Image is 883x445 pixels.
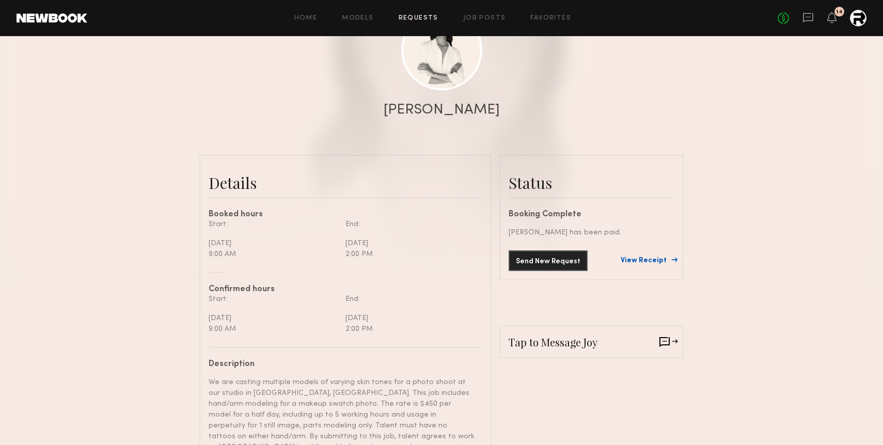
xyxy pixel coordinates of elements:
div: 14 [836,9,843,15]
div: [PERSON_NAME] has been paid. [509,227,674,238]
div: [DATE] [209,313,338,324]
div: Confirmed hours [209,285,482,294]
div: [DATE] [345,313,475,324]
div: 2:00 PM [345,249,475,260]
div: [DATE] [209,238,338,249]
a: Favorites [530,15,571,22]
div: [PERSON_NAME] [384,103,500,117]
div: Details [209,172,482,193]
div: 9:00 AM [209,249,338,260]
a: Home [294,15,318,22]
div: End: [345,219,475,230]
div: [DATE] [345,238,475,249]
div: Start: [209,219,338,230]
div: 9:00 AM [209,324,338,335]
div: Status [509,172,674,193]
a: Requests [399,15,438,22]
div: 2:00 PM [345,324,475,335]
span: Tap to Message Joy [509,335,597,349]
a: View Receipt [621,257,674,264]
div: Start: [209,294,338,305]
a: Job Posts [463,15,506,22]
button: Send New Request [509,250,588,271]
div: End: [345,294,475,305]
div: Booked hours [209,211,482,219]
div: Description [209,360,475,369]
div: Booking Complete [509,211,674,219]
a: Models [342,15,373,22]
